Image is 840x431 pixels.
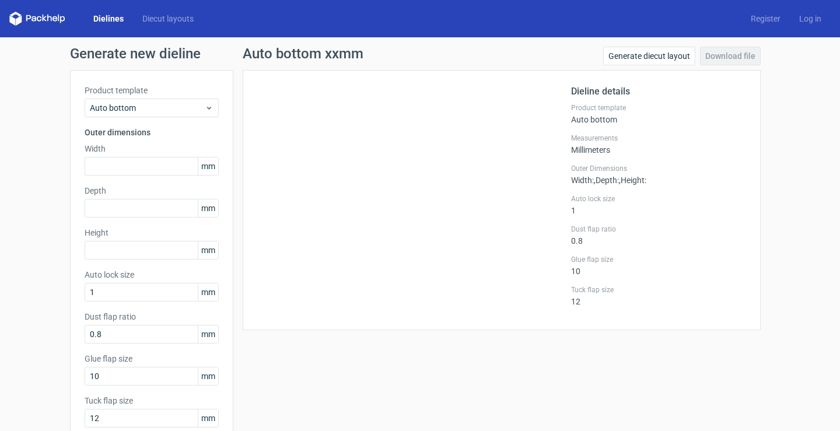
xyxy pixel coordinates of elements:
span: Auto bottom [90,102,205,114]
label: Auto lock size [85,269,219,281]
span: mm [198,241,218,259]
div: Auto bottom [571,103,746,124]
a: Generate diecut layout [603,47,695,65]
label: Height [85,227,219,239]
a: Log in [790,13,831,24]
span: mm [198,409,218,427]
a: Diecut layouts [133,13,203,24]
a: Dielines [84,13,133,24]
label: Depth [85,185,219,197]
label: Outer Dimensions [571,164,746,173]
span: Width : [571,176,594,185]
label: Width [85,143,219,155]
span: mm [198,157,218,175]
h1: Auto bottom xxmm [243,47,363,61]
label: Product template [571,103,746,113]
h2: Dieline details [571,85,746,99]
div: 12 [571,285,746,306]
span: , Height : [619,176,646,185]
a: Register [741,13,790,24]
h3: Outer dimensions [85,127,219,138]
div: 10 [571,255,746,276]
span: mm [198,199,218,217]
label: Auto lock size [571,194,746,204]
label: Dust flap ratio [85,311,219,323]
div: 0.8 [571,225,746,246]
span: mm [198,325,218,343]
label: Measurements [571,134,746,143]
label: Product template [85,85,219,96]
span: mm [198,367,218,385]
h1: Generate new dieline [70,47,770,61]
label: Dust flap ratio [571,225,746,234]
label: Tuck flap size [571,285,746,295]
span: mm [198,283,218,301]
label: Glue flap size [85,353,219,365]
div: Millimeters [571,134,746,155]
span: , Depth : [594,176,619,185]
div: 1 [571,194,746,215]
label: Tuck flap size [85,395,219,407]
label: Glue flap size [571,255,746,264]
